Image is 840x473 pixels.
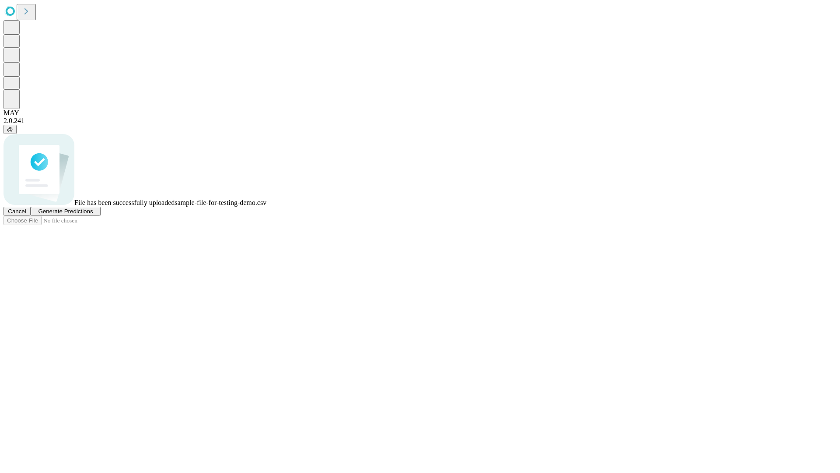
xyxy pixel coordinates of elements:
span: sample-file-for-testing-demo.csv [175,199,266,206]
button: Cancel [3,207,31,216]
div: 2.0.241 [3,117,836,125]
button: Generate Predictions [31,207,101,216]
span: File has been successfully uploaded [74,199,175,206]
div: MAY [3,109,836,117]
span: Generate Predictions [38,208,93,215]
span: Cancel [8,208,26,215]
button: @ [3,125,17,134]
span: @ [7,126,13,133]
